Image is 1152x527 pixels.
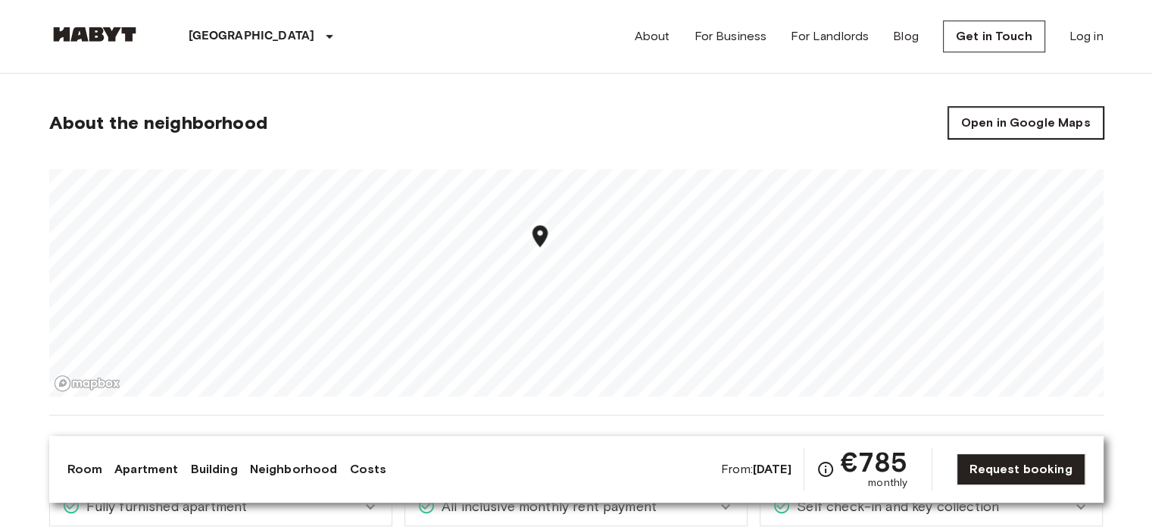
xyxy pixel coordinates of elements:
div: Self check-in and key collection [760,488,1102,525]
a: Request booking [957,453,1085,485]
a: Room [67,460,103,478]
span: About the neighborhood [49,111,267,134]
span: monthly [868,475,907,491]
a: For Business [694,27,766,45]
a: Open in Google Maps [948,107,1104,139]
a: Mapbox logo [54,375,120,392]
img: Habyt [49,27,140,42]
span: €785 [841,448,908,475]
p: [GEOGRAPHIC_DATA] [189,27,315,45]
div: All inclusive monthly rent payment [405,488,747,525]
canvas: Map [49,169,1104,397]
div: Fully furnished apartment [50,488,392,525]
svg: Check cost overview for full price breakdown. Please note that discounts apply to new joiners onl... [816,460,835,478]
a: Building [190,460,237,478]
a: Log in [1069,27,1104,45]
span: From: [721,461,791,478]
span: Self check-in and key collection [791,497,999,516]
a: About [635,27,670,45]
span: Fully furnished apartment [80,497,248,516]
a: Neighborhood [250,460,338,478]
a: Costs [349,460,386,478]
a: For Landlords [791,27,869,45]
b: [DATE] [753,462,791,476]
a: Get in Touch [943,20,1045,52]
a: Apartment [114,460,178,478]
a: Blog [893,27,919,45]
div: Map marker [526,223,553,254]
span: All inclusive monthly rent payment [436,497,657,516]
